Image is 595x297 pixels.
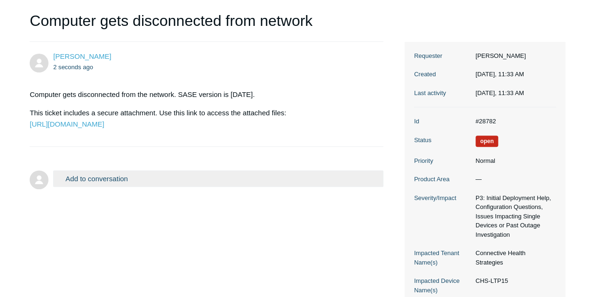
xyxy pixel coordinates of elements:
a: [URL][DOMAIN_NAME] [30,120,104,128]
dt: Product Area [414,175,471,184]
button: Add to conversation [53,170,383,187]
time: 10/08/2025, 11:33 [476,89,524,96]
a: [PERSON_NAME] [53,52,111,60]
span: Jose Sevilla [53,52,111,60]
dt: Status [414,136,471,145]
dt: Created [414,70,471,79]
dd: Normal [471,156,556,166]
dt: Id [414,117,471,126]
dt: Severity/Impact [414,193,471,203]
dt: Priority [414,156,471,166]
dt: Impacted Device Name(s) [414,276,471,295]
time: 10/08/2025, 11:33 [476,71,524,78]
dd: — [471,175,556,184]
dd: CHS-LTP15 [471,276,556,286]
dt: Requester [414,51,471,61]
dd: P3: Initial Deployment Help, Configuration Questions, Issues Impacting Single Devices or Past Out... [471,193,556,240]
time: 10/08/2025, 11:33 [53,64,93,71]
dt: Impacted Tenant Name(s) [414,249,471,267]
dd: Connective Health Strategies [471,249,556,267]
h1: Computer gets disconnected from network [30,9,383,42]
dd: [PERSON_NAME] [471,51,556,61]
p: This ticket includes a secure attachment. Use this link to access the attached files: [30,107,373,130]
span: We are working on a response for you [476,136,499,147]
p: Computer gets disconnected from the network. SASE version is [DATE]. [30,89,373,100]
dt: Last activity [414,88,471,98]
dd: #28782 [471,117,556,126]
